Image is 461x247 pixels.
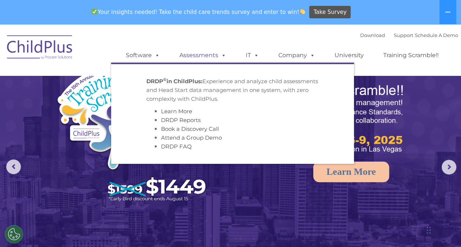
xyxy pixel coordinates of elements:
[161,143,192,150] a: DRDP FAQ
[161,134,222,141] a: Attend a Group Demo
[376,48,446,63] a: Training Scramble!!
[161,108,192,115] a: Learn More
[163,77,167,82] sup: ©
[92,9,97,14] img: ✅
[309,6,351,19] a: Take Survey
[394,32,413,38] a: Support
[415,32,458,38] a: Schedule A Demo
[102,48,124,54] span: Last name
[427,219,431,241] div: Drag
[146,78,202,85] strong: DRDP in ChildPlus:
[360,32,385,38] a: Download
[360,32,458,38] font: |
[424,212,461,247] iframe: Chat Widget
[314,6,347,19] span: Take Survey
[161,117,201,123] a: DRDP Reports
[172,48,234,63] a: Assessments
[5,225,23,243] button: Cookies Settings
[313,162,389,182] a: Learn More
[102,78,133,84] span: Phone number
[327,48,371,63] a: University
[238,48,266,63] a: IT
[271,48,322,63] a: Company
[146,77,319,103] p: Experience and analyze child assessments and Head Start data management in one system, with zero ...
[118,48,167,63] a: Software
[3,30,77,67] img: ChildPlus by Procare Solutions
[161,125,219,132] a: Book a Discovery Call
[300,9,305,14] img: 👏
[89,5,308,19] span: Your insights needed! Take the child care trends survey and enter to win!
